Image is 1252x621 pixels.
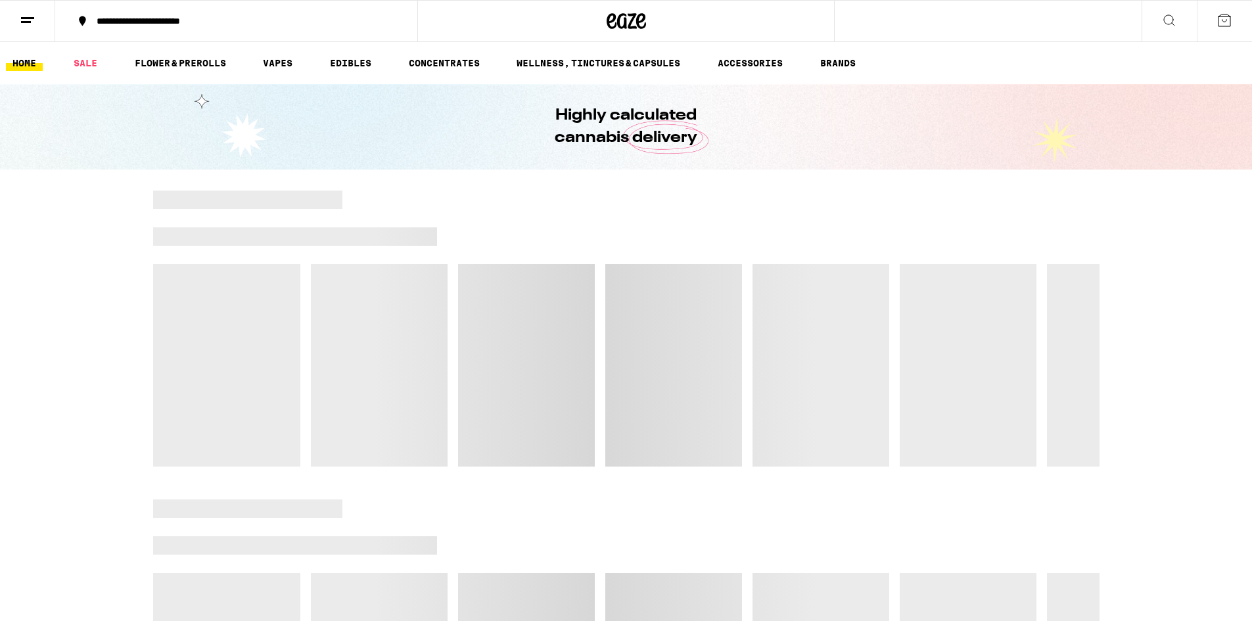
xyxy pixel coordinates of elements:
[711,55,789,71] a: ACCESSORIES
[256,55,299,71] a: VAPES
[402,55,486,71] a: CONCENTRATES
[6,55,43,71] a: HOME
[67,55,104,71] a: SALE
[128,55,233,71] a: FLOWER & PREROLLS
[814,55,862,71] button: BRANDS
[510,55,687,71] a: WELLNESS, TINCTURES & CAPSULES
[323,55,378,71] a: EDIBLES
[518,104,735,149] h1: Highly calculated cannabis delivery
